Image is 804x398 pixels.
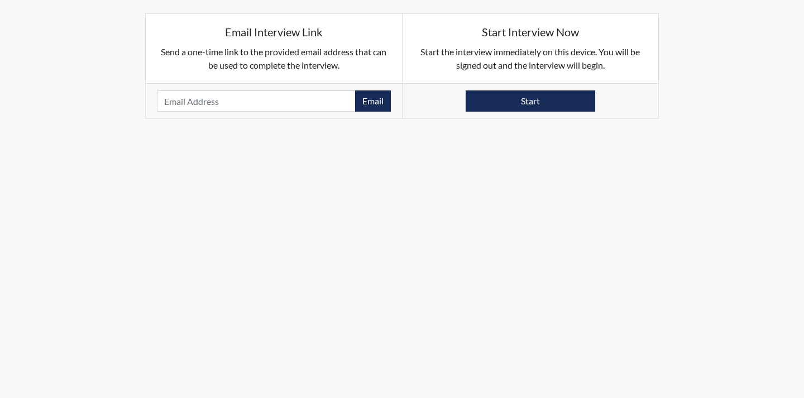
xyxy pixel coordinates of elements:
p: Start the interview immediately on this device. You will be signed out and the interview will begin. [414,45,648,72]
button: Email [355,90,391,112]
h5: Email Interview Link [157,25,391,39]
input: Email Address [157,90,356,112]
button: Start [466,90,595,112]
h5: Start Interview Now [414,25,648,39]
p: Send a one-time link to the provided email address that can be used to complete the interview. [157,45,391,72]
